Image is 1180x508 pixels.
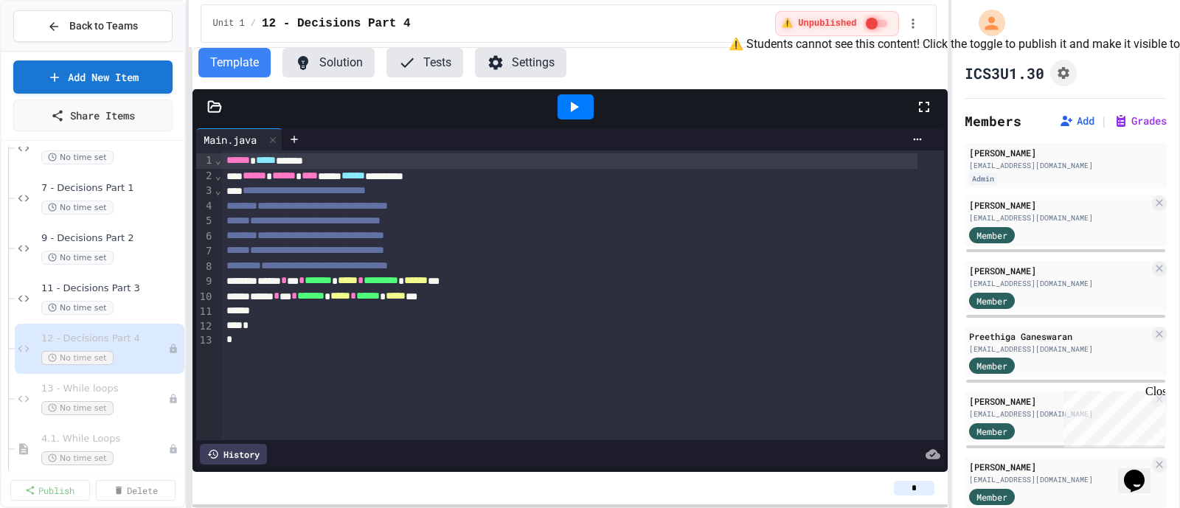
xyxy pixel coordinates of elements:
div: [PERSON_NAME] [969,146,1162,159]
div: 6 [196,229,215,245]
span: Member [976,359,1007,372]
div: Preethiga Ganeswaran [969,330,1149,343]
iframe: chat widget [1058,385,1165,448]
span: Fold line [214,170,221,181]
button: Back to Teams [13,10,173,42]
div: 4 [196,199,215,215]
div: [EMAIL_ADDRESS][DOMAIN_NAME] [969,278,1149,289]
span: No time set [41,251,114,265]
span: 7 - Decisions Part 1 [41,182,181,195]
div: [PERSON_NAME] [969,198,1149,212]
button: Assignment Settings [1050,60,1077,86]
span: Unit 1 [213,18,245,29]
span: Member [976,490,1007,504]
span: Member [976,425,1007,438]
span: 4.1. While Loops [41,433,168,445]
div: [EMAIL_ADDRESS][DOMAIN_NAME] [969,160,1162,171]
div: [EMAIL_ADDRESS][DOMAIN_NAME] [969,212,1149,223]
button: Template [198,48,271,77]
div: Unpublished [168,444,178,454]
div: Admin [969,173,997,185]
a: Delete [96,480,176,501]
span: No time set [41,301,114,315]
span: 12 - Decisions Part 4 [41,333,168,345]
h1: ICS3U1.30 [965,63,1044,83]
div: [PERSON_NAME] [969,460,1149,473]
button: Solution [282,48,375,77]
div: 8 [196,260,215,275]
div: 1 [196,153,215,169]
button: Add [1059,114,1094,128]
div: 13 [196,333,215,348]
a: Publish [10,480,90,501]
div: 11 [196,305,215,319]
iframe: chat widget [1118,449,1165,493]
span: No time set [41,451,114,465]
div: 10 [196,290,215,305]
h2: Members [965,111,1021,131]
span: No time set [41,150,114,164]
span: 12 - Decisions Part 4 [262,15,411,32]
div: History [200,444,267,464]
span: / [251,18,256,29]
div: 7 [196,244,215,260]
div: [PERSON_NAME] [969,264,1149,277]
span: 13 - While loops [41,383,168,395]
div: [PERSON_NAME] [969,394,1149,408]
span: | [1100,112,1108,130]
span: Fold line [214,154,221,166]
div: 5 [196,214,215,229]
div: Unpublished [168,344,178,354]
span: Back to Teams [69,18,138,34]
div: [EMAIL_ADDRESS][DOMAIN_NAME] [969,344,1149,355]
div: 9 [196,274,215,290]
div: 2 [196,169,215,184]
div: Main.java [196,128,282,150]
span: No time set [41,401,114,415]
span: Member [976,294,1007,307]
div: Unpublished [168,394,178,404]
div: [EMAIL_ADDRESS][DOMAIN_NAME] [969,408,1149,420]
button: Settings [475,48,566,77]
div: ⚠️ Students cannot see this content! Click the toggle to publish it and make it visible to your c... [775,11,898,36]
div: 12 [196,319,215,334]
span: Member [976,229,1007,242]
div: Main.java [196,132,264,147]
div: My Account [963,6,1009,40]
div: Chat with us now!Close [6,6,102,94]
div: [EMAIL_ADDRESS][DOMAIN_NAME] [969,474,1149,485]
div: 3 [196,184,215,199]
span: 9 - Decisions Part 2 [41,232,181,245]
a: Share Items [13,100,173,131]
button: Grades [1114,114,1167,128]
span: No time set [41,201,114,215]
button: Tests [386,48,463,77]
span: Fold line [214,184,221,196]
span: 11 - Decisions Part 3 [41,282,181,295]
span: No time set [41,351,114,365]
a: Add New Item [13,60,173,94]
span: ⚠️ Unpublished [782,18,856,29]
